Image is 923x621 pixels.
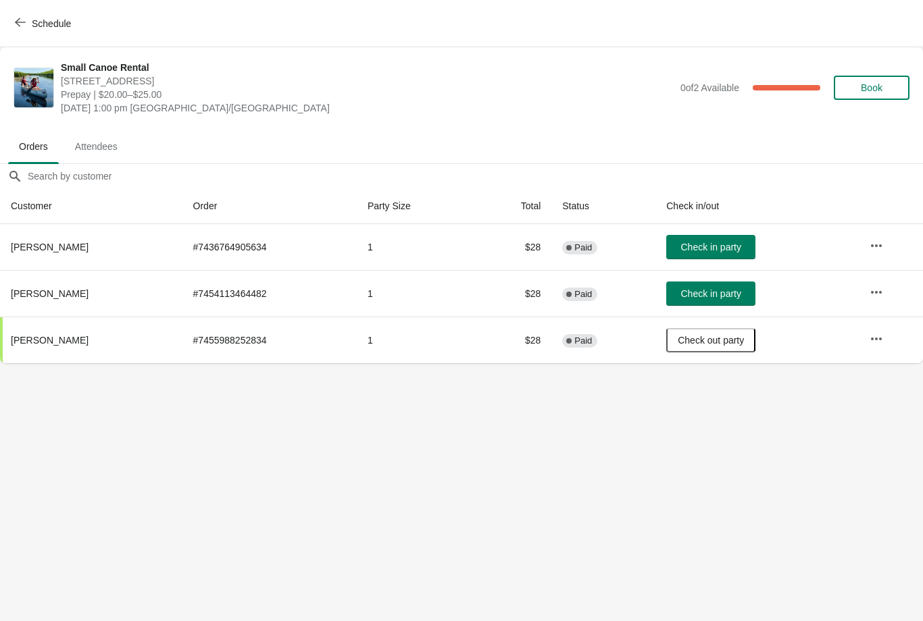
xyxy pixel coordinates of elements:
[475,188,551,224] th: Total
[861,82,882,93] span: Book
[678,335,744,346] span: Check out party
[61,74,674,88] span: [STREET_ADDRESS]
[182,188,357,224] th: Order
[11,288,89,299] span: [PERSON_NAME]
[475,270,551,317] td: $28
[680,242,741,252] span: Check in party
[666,235,755,259] button: Check in party
[7,11,82,36] button: Schedule
[574,289,592,300] span: Paid
[14,68,53,107] img: Small Canoe Rental
[32,18,71,29] span: Schedule
[8,134,59,159] span: Orders
[64,134,128,159] span: Attendees
[834,76,909,100] button: Book
[357,188,476,224] th: Party Size
[11,242,89,252] span: [PERSON_NAME]
[61,61,674,74] span: Small Canoe Rental
[666,281,755,306] button: Check in party
[61,101,674,115] span: [DATE] 1:00 pm [GEOGRAPHIC_DATA]/[GEOGRAPHIC_DATA]
[574,335,592,346] span: Paid
[61,88,674,101] span: Prepay | $20.00–$25.00
[680,288,741,299] span: Check in party
[475,224,551,270] td: $28
[357,270,476,317] td: 1
[182,224,357,270] td: # 7436764905634
[182,270,357,317] td: # 7454113464482
[11,335,89,346] span: [PERSON_NAME]
[182,317,357,363] td: # 7455988252834
[475,317,551,363] td: $28
[357,317,476,363] td: 1
[680,82,739,93] span: 0 of 2 Available
[655,188,858,224] th: Check in/out
[574,242,592,253] span: Paid
[27,164,923,188] input: Search by customer
[666,328,755,352] button: Check out party
[551,188,655,224] th: Status
[357,224,476,270] td: 1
